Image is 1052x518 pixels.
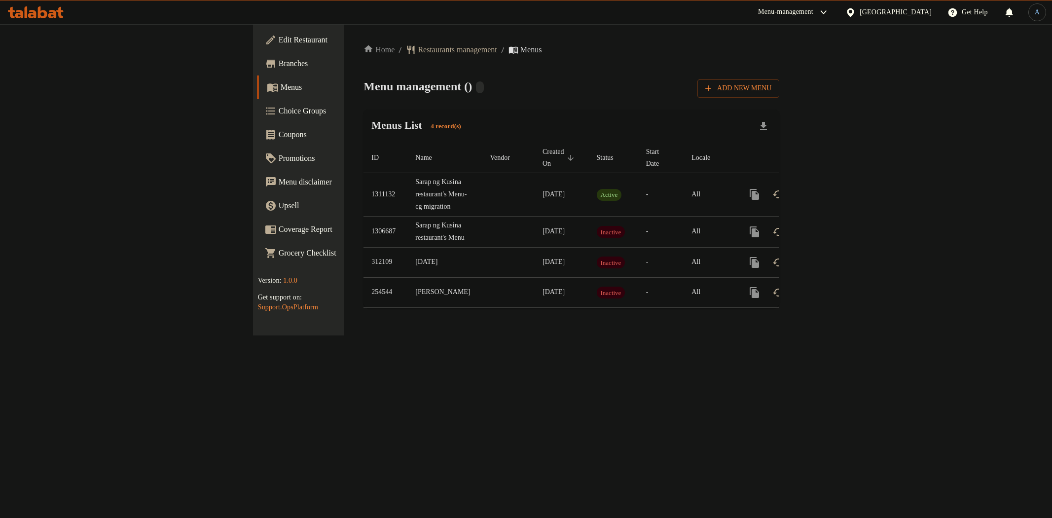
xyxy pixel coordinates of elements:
[407,277,482,307] td: [PERSON_NAME]
[415,152,444,164] span: Name
[418,44,497,56] span: Restaurants management
[257,170,429,194] a: Menu disclaimer
[684,247,735,277] td: All
[279,200,421,212] span: Upsell
[543,146,577,170] span: Created On
[638,173,684,217] td: -
[543,190,565,198] span: [DATE]
[258,303,318,311] a: Support.OpsPlatform
[257,28,429,52] a: Edit Restaurant
[766,281,790,304] button: Change Status
[684,216,735,247] td: All
[371,118,467,134] h2: Menus List
[257,123,429,147] a: Coupons
[279,152,421,164] span: Promotions
[490,152,523,164] span: Vendor
[597,152,626,164] span: Status
[766,251,790,274] button: Change Status
[257,147,429,170] a: Promotions
[257,194,429,218] a: Upsell
[258,294,302,301] span: Get support on:
[743,183,766,206] button: more
[638,216,684,247] td: -
[425,119,467,135] div: Total records count
[407,247,482,277] td: [DATE]
[279,247,421,259] span: Grocery Checklist
[283,277,297,284] span: 1.0.0
[279,176,421,188] span: Menu disclaimer
[743,220,766,244] button: more
[501,44,505,56] li: /
[257,75,429,99] a: Menus
[597,189,622,201] div: Active
[543,288,565,296] span: [DATE]
[766,220,790,244] button: Change Status
[258,277,282,284] span: Version:
[597,257,625,268] span: Inactive
[758,6,813,18] div: Menu-management
[257,99,429,123] a: Choice Groups
[543,258,565,265] span: [DATE]
[363,44,779,56] nav: breadcrumb
[684,173,735,217] td: All
[279,58,421,70] span: Branches
[705,82,771,95] span: Add New Menu
[279,105,421,117] span: Choice Groups
[766,183,790,206] button: Change Status
[752,114,775,138] div: Export file
[743,251,766,274] button: more
[257,218,429,241] a: Coverage Report
[406,44,497,56] a: Restaurants management
[697,79,779,98] button: Add New Menu
[860,7,932,18] div: [GEOGRAPHIC_DATA]
[597,189,622,200] span: Active
[257,241,429,265] a: Grocery Checklist
[638,277,684,307] td: -
[363,143,845,308] table: enhanced table
[371,152,392,164] span: ID
[281,81,421,93] span: Menus
[407,216,482,247] td: Sarap ng Kusina restaurant's Menu
[279,34,421,46] span: Edit Restaurant
[684,277,735,307] td: All
[597,287,625,298] span: Inactive
[425,122,467,131] span: 4 record(s)
[597,226,625,238] span: Inactive
[735,143,845,173] th: Actions
[743,281,766,304] button: more
[257,52,429,75] a: Branches
[407,173,482,217] td: Sarap ng Kusina restaurant's Menu-cg migration
[691,152,723,164] span: Locale
[279,223,421,235] span: Coverage Report
[1035,7,1040,18] span: A
[279,129,421,141] span: Coupons
[638,247,684,277] td: -
[646,146,672,170] span: Start Date
[520,44,542,56] span: Menus
[543,227,565,235] span: [DATE]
